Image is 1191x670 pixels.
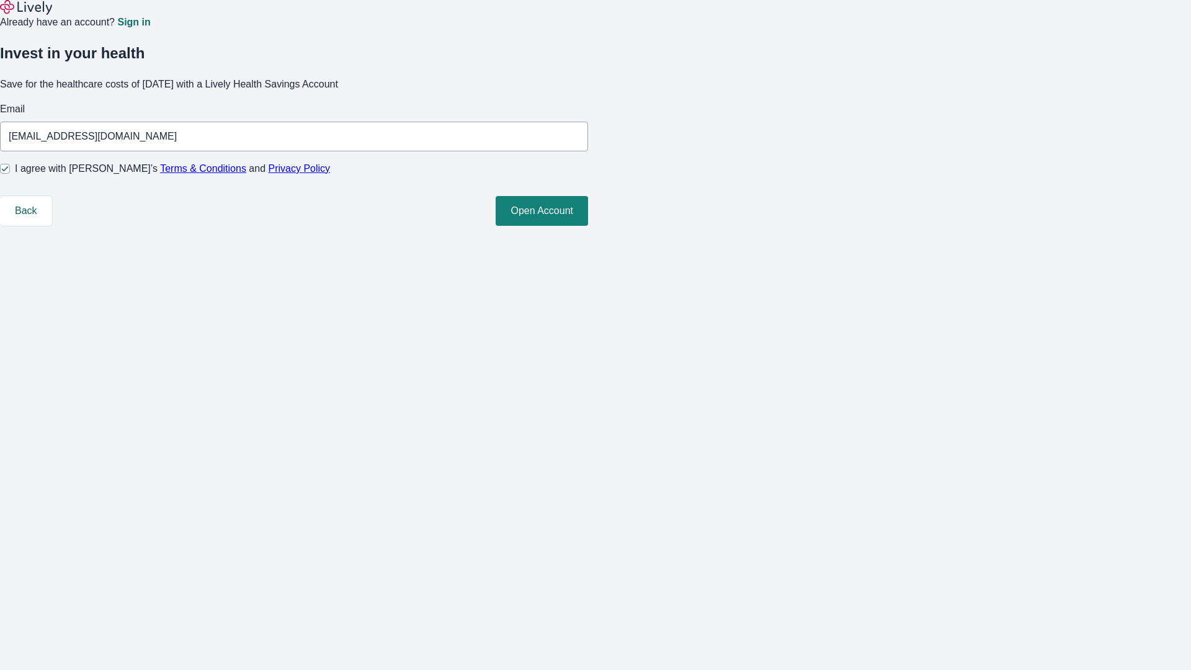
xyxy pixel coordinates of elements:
a: Terms & Conditions [160,163,246,174]
span: I agree with [PERSON_NAME]’s and [15,161,330,176]
a: Privacy Policy [269,163,331,174]
a: Sign in [117,17,150,27]
button: Open Account [496,196,588,226]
